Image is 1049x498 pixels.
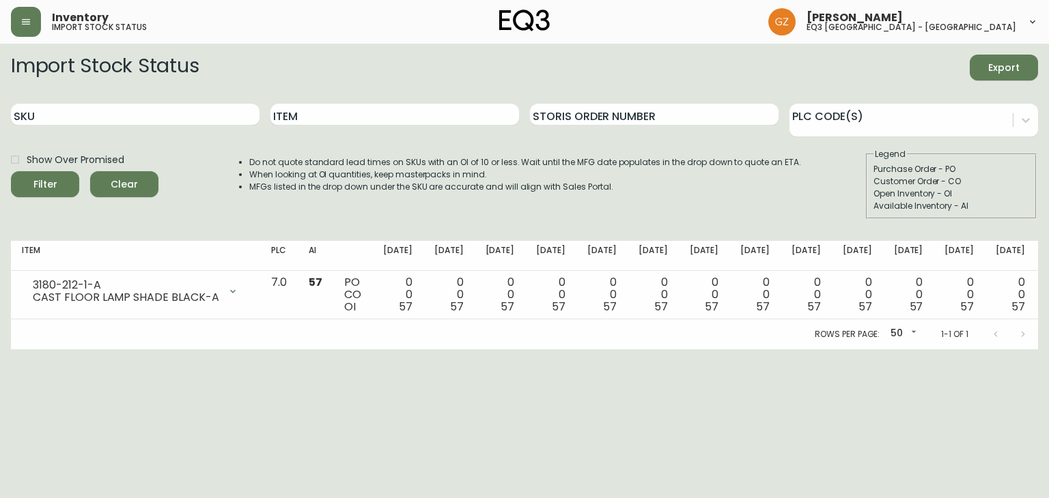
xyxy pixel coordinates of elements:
[883,241,934,271] th: [DATE]
[690,276,719,313] div: 0 0
[960,299,974,314] span: 57
[90,171,158,197] button: Clear
[434,276,464,313] div: 0 0
[298,241,333,271] th: AI
[945,276,974,313] div: 0 0
[52,12,109,23] span: Inventory
[815,328,880,340] p: Rows per page:
[499,10,550,31] img: logo
[399,299,412,314] span: 57
[587,276,617,313] div: 0 0
[807,23,1016,31] h5: eq3 [GEOGRAPHIC_DATA] - [GEOGRAPHIC_DATA]
[383,276,412,313] div: 0 0
[768,8,796,35] img: 78875dbee59462ec7ba26e296000f7de
[33,291,219,304] div: CAST FLOOR LAMP SHADE BLACK-A
[260,241,298,271] th: PLC
[260,271,298,319] td: 7.0
[639,276,668,313] div: 0 0
[985,241,1036,271] th: [DATE]
[603,299,617,314] span: 57
[654,299,668,314] span: 57
[873,175,1029,188] div: Customer Order - CO
[249,156,801,169] li: Do not quote standard lead times on SKUs with an OI of 10 or less. Wait until the MFG date popula...
[423,241,475,271] th: [DATE]
[873,188,1029,200] div: Open Inventory - OI
[781,241,832,271] th: [DATE]
[873,148,907,160] legend: Legend
[11,55,199,80] h2: Import Stock Status
[309,274,322,290] span: 57
[486,276,515,313] div: 0 0
[475,241,526,271] th: [DATE]
[101,176,148,193] span: Clear
[576,241,628,271] th: [DATE]
[756,299,770,314] span: 57
[885,323,919,345] div: 50
[344,276,361,313] div: PO CO
[792,276,821,313] div: 0 0
[843,276,872,313] div: 0 0
[934,241,985,271] th: [DATE]
[552,299,565,314] span: 57
[729,241,781,271] th: [DATE]
[832,241,883,271] th: [DATE]
[858,299,872,314] span: 57
[11,241,260,271] th: Item
[705,299,718,314] span: 57
[344,299,356,314] span: OI
[27,153,124,167] span: Show Over Promised
[996,276,1025,313] div: 0 0
[249,169,801,181] li: When looking at OI quantities, keep masterpacks in mind.
[536,276,565,313] div: 0 0
[740,276,770,313] div: 0 0
[807,12,903,23] span: [PERSON_NAME]
[52,23,147,31] h5: import stock status
[679,241,730,271] th: [DATE]
[11,171,79,197] button: Filter
[1011,299,1025,314] span: 57
[981,59,1027,76] span: Export
[807,299,821,314] span: 57
[910,299,923,314] span: 57
[372,241,423,271] th: [DATE]
[894,276,923,313] div: 0 0
[249,181,801,193] li: MFGs listed in the drop down under the SKU are accurate and will align with Sales Portal.
[501,299,514,314] span: 57
[525,241,576,271] th: [DATE]
[970,55,1038,80] button: Export
[873,200,1029,212] div: Available Inventory - AI
[22,276,249,306] div: 3180-212-1-ACAST FLOOR LAMP SHADE BLACK-A
[941,328,968,340] p: 1-1 of 1
[33,279,219,291] div: 3180-212-1-A
[450,299,464,314] span: 57
[628,241,679,271] th: [DATE]
[873,163,1029,175] div: Purchase Order - PO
